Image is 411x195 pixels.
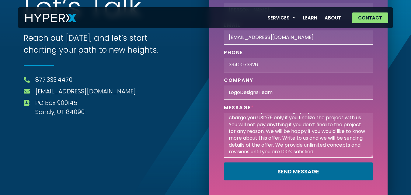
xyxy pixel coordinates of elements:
button: Send Message [224,162,373,180]
img: HyperX Logo [25,14,76,23]
label: Phone [224,50,243,58]
span: Send Message [277,169,319,174]
a: 877.333.4470 [35,75,72,84]
a: Learn [299,12,321,24]
a: About [321,12,345,24]
label: Message [224,105,254,113]
h3: Reach out [DATE], and let’s start charting your path to new heights. [24,32,173,56]
span: Contact [358,16,382,20]
span: PO Box 900145 Sandy, UT 84090 [34,98,85,117]
a: Services [264,12,300,24]
nav: Menu [264,12,345,24]
iframe: Drift Widget Chat Controller [381,165,404,188]
a: [EMAIL_ADDRESS][DOMAIN_NAME] [35,87,136,96]
a: Contact [352,12,388,23]
input: Only numbers and phone characters (#, -, *, etc) are accepted. [224,58,373,72]
label: Company [224,77,254,85]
